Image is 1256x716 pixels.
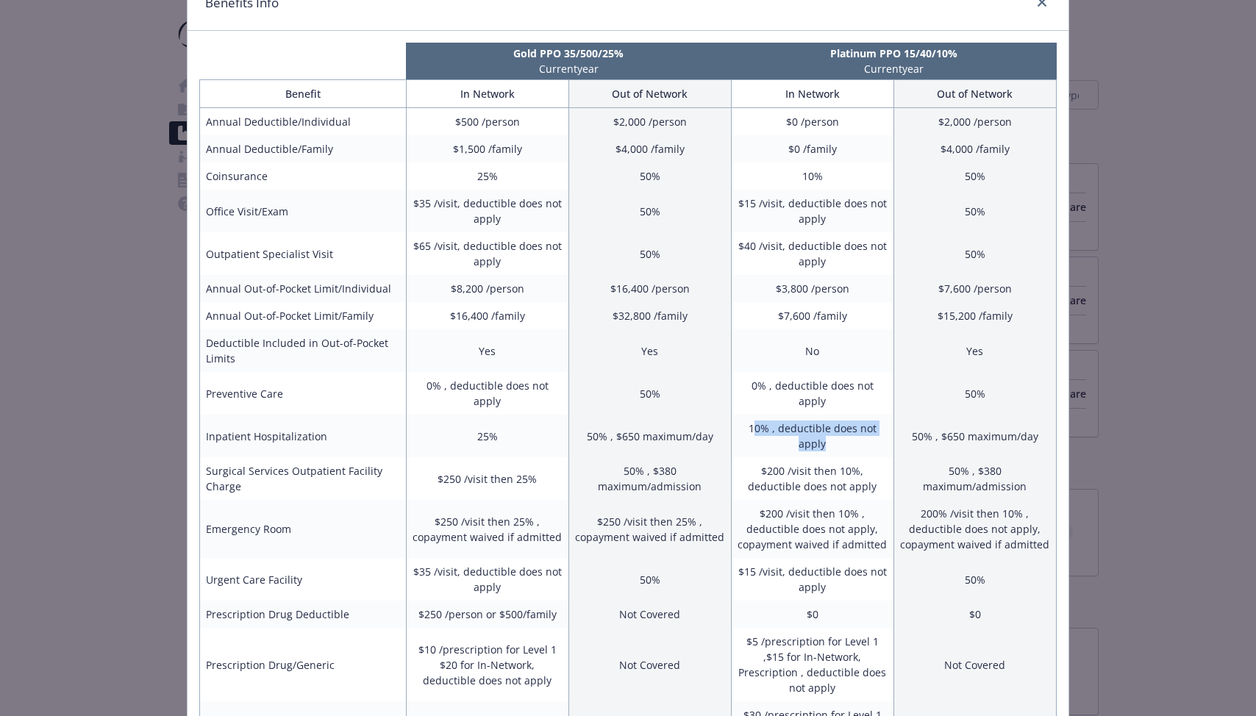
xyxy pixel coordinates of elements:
[200,500,407,558] td: Emergency Room
[893,558,1056,601] td: 50%
[568,457,731,500] td: 50% , $380 maximum/admission
[200,415,407,457] td: Inpatient Hospitalization
[568,108,731,136] td: $2,000 /person
[731,80,893,108] th: In Network
[893,232,1056,275] td: 50%
[893,162,1056,190] td: 50%
[731,329,893,372] td: No
[406,275,568,302] td: $8,200 /person
[406,302,568,329] td: $16,400 /family
[568,275,731,302] td: $16,400 /person
[200,80,407,108] th: Benefit
[893,135,1056,162] td: $4,000 /family
[735,46,1054,61] p: Platinum PPO 15/40/10%
[409,61,728,76] p: Current year
[731,108,893,136] td: $0 /person
[200,162,407,190] td: Coinsurance
[406,135,568,162] td: $1,500 /family
[568,302,731,329] td: $32,800 /family
[731,232,893,275] td: $40 /visit, deductible does not apply
[200,601,407,628] td: Prescription Drug Deductible
[200,135,407,162] td: Annual Deductible/Family
[406,601,568,628] td: $250 /person or $500/family
[200,558,407,601] td: Urgent Care Facility
[731,601,893,628] td: $0
[406,415,568,457] td: 25%
[568,232,731,275] td: 50%
[406,372,568,415] td: 0% , deductible does not apply
[568,135,731,162] td: $4,000 /family
[568,329,731,372] td: Yes
[731,500,893,558] td: $200 /visit then 10% , deductible does not apply, copayment waived if admitted
[893,80,1056,108] th: Out of Network
[568,628,731,701] td: Not Covered
[893,601,1056,628] td: $0
[406,457,568,500] td: $250 /visit then 25%
[731,372,893,415] td: 0% , deductible does not apply
[731,190,893,232] td: $15 /visit, deductible does not apply
[893,457,1056,500] td: 50% , $380 maximum/admission
[568,190,731,232] td: 50%
[893,190,1056,232] td: 50%
[200,275,407,302] td: Annual Out-of-Pocket Limit/Individual
[200,372,407,415] td: Preventive Care
[406,162,568,190] td: 25%
[406,190,568,232] td: $35 /visit, deductible does not apply
[200,302,407,329] td: Annual Out-of-Pocket Limit/Family
[731,275,893,302] td: $3,800 /person
[568,80,731,108] th: Out of Network
[406,232,568,275] td: $65 /visit, deductible does not apply
[568,162,731,190] td: 50%
[568,558,731,601] td: 50%
[893,329,1056,372] td: Yes
[568,500,731,558] td: $250 /visit then 25% , copayment waived if admitted
[731,558,893,601] td: $15 /visit, deductible does not apply
[406,329,568,372] td: Yes
[893,372,1056,415] td: 50%
[409,46,728,61] p: Gold PPO 35/500/25%
[200,232,407,275] td: Outpatient Specialist Visit
[735,61,1054,76] p: Current year
[200,329,407,372] td: Deductible Included in Out-of-Pocket Limits
[893,500,1056,558] td: 200% /visit then 10% , deductible does not apply, copayment waived if admitted
[731,415,893,457] td: 10% , deductible does not apply
[731,162,893,190] td: 10%
[200,457,407,500] td: Surgical Services Outpatient Facility Charge
[731,457,893,500] td: $200 /visit then 10%, deductible does not apply
[731,302,893,329] td: $7,600 /family
[406,500,568,558] td: $250 /visit then 25% , copayment waived if admitted
[199,43,406,79] th: intentionally left blank
[568,372,731,415] td: 50%
[893,302,1056,329] td: $15,200 /family
[406,108,568,136] td: $500 /person
[893,628,1056,701] td: Not Covered
[406,558,568,601] td: $35 /visit, deductible does not apply
[406,628,568,701] td: $10 /prescription for Level 1 $20 for In-Network, deductible does not apply
[200,628,407,701] td: Prescription Drug/Generic
[568,415,731,457] td: 50% , $650 maximum/day
[731,628,893,701] td: $5 /prescription for Level 1 ,$15 for In-Network, Prescription , deductible does not apply
[731,135,893,162] td: $0 /family
[568,601,731,628] td: Not Covered
[406,80,568,108] th: In Network
[200,190,407,232] td: Office Visit/Exam
[893,415,1056,457] td: 50% , $650 maximum/day
[893,108,1056,136] td: $2,000 /person
[893,275,1056,302] td: $7,600 /person
[200,108,407,136] td: Annual Deductible/Individual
